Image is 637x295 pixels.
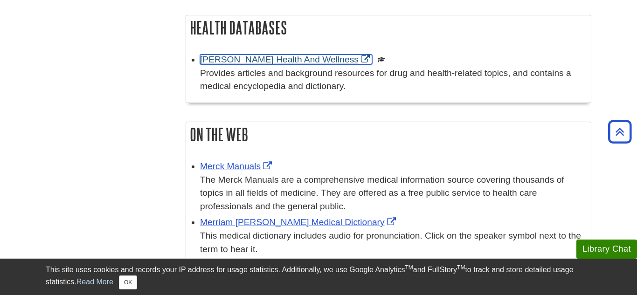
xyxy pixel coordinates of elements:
a: Link opens in new window [200,55,372,64]
sup: TM [457,264,465,271]
button: Library Chat [576,240,637,259]
a: Back to Top [605,125,635,138]
button: Close [119,275,137,289]
div: The Merck Manuals are a comprehensive medical information source covering thousands of topics in ... [200,173,586,213]
a: Link opens in new window [200,217,398,227]
h2: On the Web [186,122,591,147]
sup: TM [405,264,413,271]
h2: Health Databases [186,15,591,40]
a: Read More [76,278,113,286]
div: This site uses cookies and records your IP address for usage statistics. Additionally, we use Goo... [46,264,591,289]
p: Provides articles and background resources for drug and health-related topics, and contains a med... [200,67,586,94]
a: Link opens in new window [200,161,274,171]
div: This medical dictionary includes audio for pronunciation. Click on the speaker symbol next to the... [200,229,586,256]
img: Scholarly or Peer Reviewed [378,56,385,63]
